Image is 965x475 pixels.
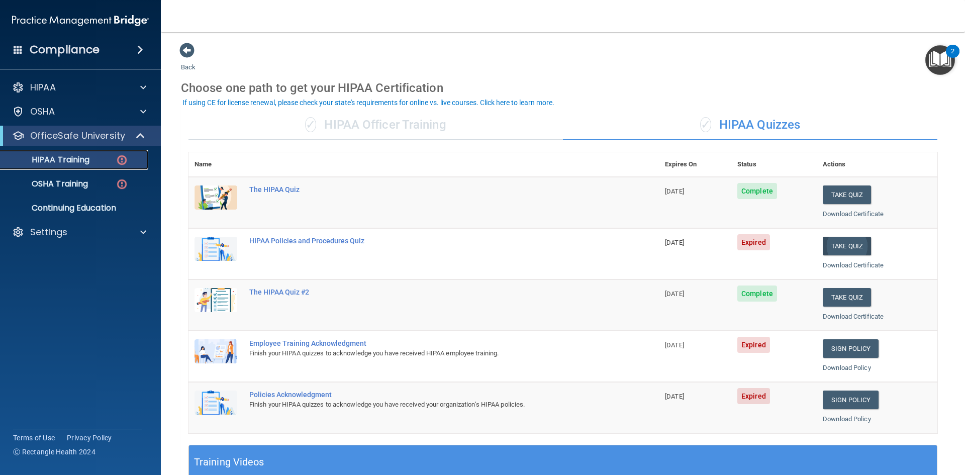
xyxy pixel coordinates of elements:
[13,447,95,457] span: Ⓒ Rectangle Health 2024
[951,51,954,64] div: 2
[823,185,871,204] button: Take Quiz
[249,288,609,296] div: The HIPAA Quiz #2
[116,178,128,191] img: danger-circle.6113f641.png
[659,152,731,177] th: Expires On
[30,106,55,118] p: OSHA
[737,234,770,250] span: Expired
[925,45,955,75] button: Open Resource Center, 2 new notifications
[737,388,770,404] span: Expired
[305,117,316,132] span: ✓
[188,152,243,177] th: Name
[823,415,871,423] a: Download Policy
[249,237,609,245] div: HIPAA Policies and Procedures Quiz
[731,152,817,177] th: Status
[665,290,684,298] span: [DATE]
[823,210,884,218] a: Download Certificate
[823,313,884,320] a: Download Certificate
[665,187,684,195] span: [DATE]
[12,81,146,93] a: HIPAA
[13,433,55,443] a: Terms of Use
[12,226,146,238] a: Settings
[7,203,144,213] p: Continuing Education
[67,433,112,443] a: Privacy Policy
[665,239,684,246] span: [DATE]
[116,154,128,166] img: danger-circle.6113f641.png
[7,155,89,165] p: HIPAA Training
[823,237,871,255] button: Take Quiz
[12,11,149,31] img: PMB logo
[823,364,871,371] a: Download Policy
[181,51,196,71] a: Back
[249,347,609,359] div: Finish your HIPAA quizzes to acknowledge you have received HIPAA employee training.
[817,152,937,177] th: Actions
[737,337,770,353] span: Expired
[249,391,609,399] div: Policies Acknowledgment
[181,98,556,108] button: If using CE for license renewal, please check your state's requirements for online vs. live cours...
[182,99,554,106] div: If using CE for license renewal, please check your state's requirements for online vs. live cours...
[563,110,937,140] div: HIPAA Quizzes
[30,226,67,238] p: Settings
[30,43,100,57] h4: Compliance
[249,399,609,411] div: Finish your HIPAA quizzes to acknowledge you have received your organization’s HIPAA policies.
[665,393,684,400] span: [DATE]
[665,341,684,349] span: [DATE]
[12,130,146,142] a: OfficeSafe University
[7,179,88,189] p: OSHA Training
[30,130,125,142] p: OfficeSafe University
[188,110,563,140] div: HIPAA Officer Training
[249,339,609,347] div: Employee Training Acknowledgment
[823,261,884,269] a: Download Certificate
[30,81,56,93] p: HIPAA
[194,453,264,471] h5: Training Videos
[700,117,711,132] span: ✓
[737,183,777,199] span: Complete
[823,391,879,409] a: Sign Policy
[181,73,945,103] div: Choose one path to get your HIPAA Certification
[12,106,146,118] a: OSHA
[737,286,777,302] span: Complete
[249,185,609,194] div: The HIPAA Quiz
[823,339,879,358] a: Sign Policy
[823,288,871,307] button: Take Quiz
